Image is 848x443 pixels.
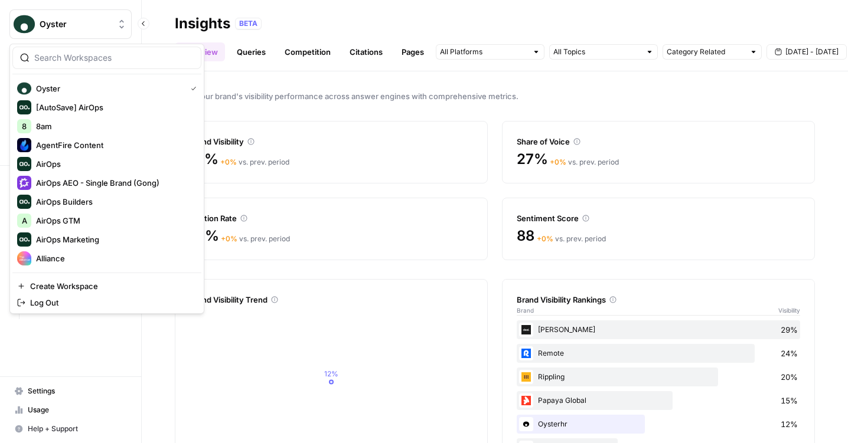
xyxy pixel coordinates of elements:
[781,324,798,336] span: 29%
[537,234,606,244] div: vs. prev. period
[30,297,192,309] span: Log Out
[12,278,201,294] a: Create Workspace
[175,42,225,61] a: Overview
[36,120,192,132] span: 8am
[517,391,800,410] div: Papaya Global
[17,176,31,190] img: AirOps AEO - Single Brand (Gong) Logo
[235,18,262,29] div: BETA
[36,196,192,208] span: AirOps Builders
[517,212,800,224] div: Sentiment Score
[9,9,132,39] button: Workspace: Oyster
[550,157,619,168] div: vs. prev. period
[190,212,473,224] div: Citation Rate
[767,44,847,60] button: [DATE] - [DATE]
[221,234,290,244] div: vs. prev. period
[519,323,533,337] img: ybhjxa9n8mcsu845nkgo7g1ynw8w
[36,234,192,245] span: AirOps Marketing
[781,418,798,430] span: 12%
[517,294,800,306] div: Brand Visibility Rankings
[517,415,800,434] div: Oysterhr
[17,251,31,265] img: Alliance Logo
[30,280,192,292] span: Create Workspace
[22,215,27,227] span: A
[517,150,547,169] span: 27%
[517,227,534,245] span: 88
[175,90,815,102] span: Track your brand's visibility performance across answer engines with comprehensive metrics.
[36,139,192,151] span: AgentFire Content
[324,369,338,378] tspan: 12%
[17,195,31,209] img: AirOps Builders Logo
[36,83,181,94] span: Oyster
[440,46,527,58] input: All Platforms
[220,157,237,166] span: + 0 %
[517,306,534,315] span: Brand
[17,138,31,152] img: AgentFire Content Logo
[517,320,800,339] div: [PERSON_NAME]
[9,382,132,401] a: Settings
[785,47,839,57] span: [DATE] - [DATE]
[190,136,473,147] div: Brand Visibility
[537,234,553,243] span: + 0 %
[190,294,473,306] div: Brand Visibility Trend
[550,157,566,166] span: + 0 %
[34,52,194,64] input: Search Workspaces
[12,294,201,311] a: Log Out
[17,81,31,96] img: Oyster Logo
[517,344,800,363] div: Remote
[36,215,192,227] span: AirOps GTM
[781,347,798,359] span: 24%
[28,405,126,415] span: Usage
[17,100,31,114] img: [AutoSave] AirOps Logo
[553,46,641,58] input: All Topics
[221,234,237,243] span: + 0 %
[519,393,533,408] img: 636jk9ile1t78s5pg1jfzjosrz8q
[278,42,338,61] a: Competition
[667,46,745,58] input: Category Related
[17,157,31,171] img: AirOps Logo
[230,42,273,61] a: Queries
[517,136,800,147] div: Share of Voice
[17,232,31,247] img: AirOps Marketing Logo
[519,370,533,384] img: lnwsrvugt38i6wgehz6qjtfewm3g
[220,157,289,168] div: vs. prev. period
[519,417,533,431] img: svqr83pat80gxfqb7ds7cr5sssjw
[36,158,192,170] span: AirOps
[781,395,798,406] span: 15%
[175,14,230,33] div: Insights
[519,346,533,360] img: 4l9abmimjm7w44lv7dk3qzeid0ms
[394,42,431,61] a: Pages
[40,18,111,30] span: Oyster
[778,306,800,315] span: Visibility
[343,42,390,61] a: Citations
[36,177,192,189] span: AirOps AEO - Single Brand (Gong)
[9,401,132,419] a: Usage
[14,14,35,35] img: Oyster Logo
[36,101,192,113] span: [AutoSave] AirOps
[9,44,204,314] div: Workspace: Oyster
[22,120,27,132] span: 8
[781,371,798,383] span: 20%
[28,424,126,434] span: Help + Support
[28,386,126,396] span: Settings
[517,367,800,386] div: Rippling
[36,252,192,264] span: Alliance
[9,419,132,438] button: Help + Support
